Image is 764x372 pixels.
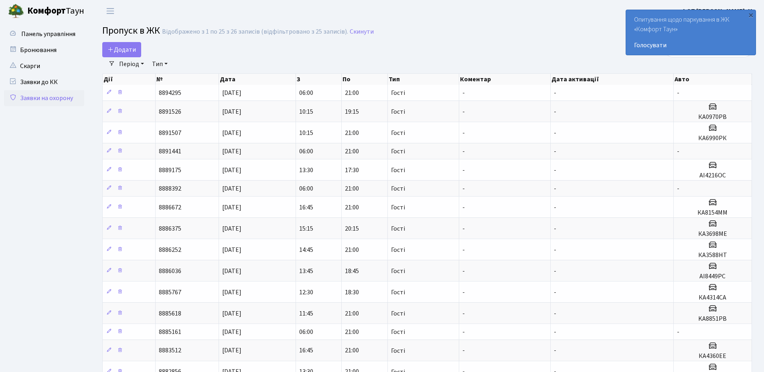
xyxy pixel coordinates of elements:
th: По [342,74,387,85]
h5: KA8851PB [677,315,748,323]
h5: КА3588НТ [677,251,748,259]
span: 21:00 [345,147,359,156]
span: 16:45 [299,203,313,212]
span: - [554,88,556,97]
span: - [554,184,556,193]
span: Гості [391,109,405,115]
img: logo.png [8,3,24,19]
span: 21:00 [345,184,359,193]
span: 17:30 [345,166,359,175]
span: Таун [27,4,84,18]
span: Панель управління [21,30,75,38]
span: [DATE] [222,147,241,156]
span: 19:15 [345,107,359,116]
span: - [554,129,556,137]
span: 21:00 [345,203,359,212]
th: Тип [388,74,459,85]
span: - [554,328,556,336]
span: [DATE] [222,224,241,233]
span: - [554,288,556,297]
span: Гості [391,90,405,96]
span: Гості [391,310,405,317]
a: Тип [149,57,171,71]
span: Гості [391,204,405,211]
span: 21:00 [345,328,359,336]
span: - [554,166,556,175]
span: - [554,267,556,275]
th: Коментар [459,74,551,85]
span: - [462,88,465,97]
a: Заявки на охорону [4,90,84,106]
span: - [462,147,465,156]
span: [DATE] [222,288,241,297]
span: - [462,288,465,297]
th: Авто [674,74,752,85]
span: - [554,224,556,233]
span: - [554,346,556,355]
span: - [462,129,465,137]
span: 13:30 [299,166,313,175]
span: [DATE] [222,203,241,212]
th: Дата [219,74,296,85]
span: 15:15 [299,224,313,233]
span: 21:00 [345,129,359,137]
span: 12:30 [299,288,313,297]
span: [DATE] [222,184,241,193]
span: 8886252 [159,245,181,254]
span: 21:00 [345,88,359,97]
span: - [677,147,679,156]
span: 8889175 [159,166,181,175]
div: Відображено з 1 по 25 з 26 записів (відфільтровано з 25 записів). [162,28,348,36]
h5: КА3698МЕ [677,230,748,238]
span: 18:45 [345,267,359,275]
span: Гості [391,148,405,155]
span: 18:30 [345,288,359,297]
span: 8883512 [159,346,181,355]
span: 21:00 [345,346,359,355]
span: - [554,245,556,254]
span: 8894295 [159,88,181,97]
span: - [677,328,679,336]
span: Додати [107,45,136,54]
a: Голосувати [634,40,748,50]
a: Заявки до КК [4,74,84,90]
span: Гості [391,329,405,335]
th: З [296,74,342,85]
span: - [554,147,556,156]
span: Гості [391,167,405,173]
span: 13:45 [299,267,313,275]
span: 8885161 [159,328,181,336]
span: 06:00 [299,147,313,156]
span: Гості [391,130,405,136]
span: 8885618 [159,309,181,318]
span: - [554,107,556,116]
a: Додати [102,42,141,57]
a: Скинути [350,28,374,36]
h5: КА4314СА [677,294,748,302]
th: Дата активації [551,74,674,85]
span: 11:45 [299,309,313,318]
span: 8886672 [159,203,181,212]
span: - [462,309,465,318]
h5: КА4360ЕЕ [677,352,748,360]
span: 8891526 [159,107,181,116]
h5: АІ8449РС [677,273,748,280]
span: Гості [391,247,405,253]
span: Гості [391,225,405,232]
span: - [462,107,465,116]
b: Комфорт [27,4,66,17]
span: 20:15 [345,224,359,233]
h5: КА0970РВ [677,113,748,121]
span: [DATE] [222,309,241,318]
span: - [554,309,556,318]
span: 21:00 [345,309,359,318]
span: Гості [391,289,405,296]
span: 8885767 [159,288,181,297]
span: - [462,346,465,355]
span: 06:00 [299,88,313,97]
span: 21:00 [345,245,359,254]
a: Скарги [4,58,84,74]
span: - [554,203,556,212]
a: Панель управління [4,26,84,42]
span: 10:15 [299,129,313,137]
